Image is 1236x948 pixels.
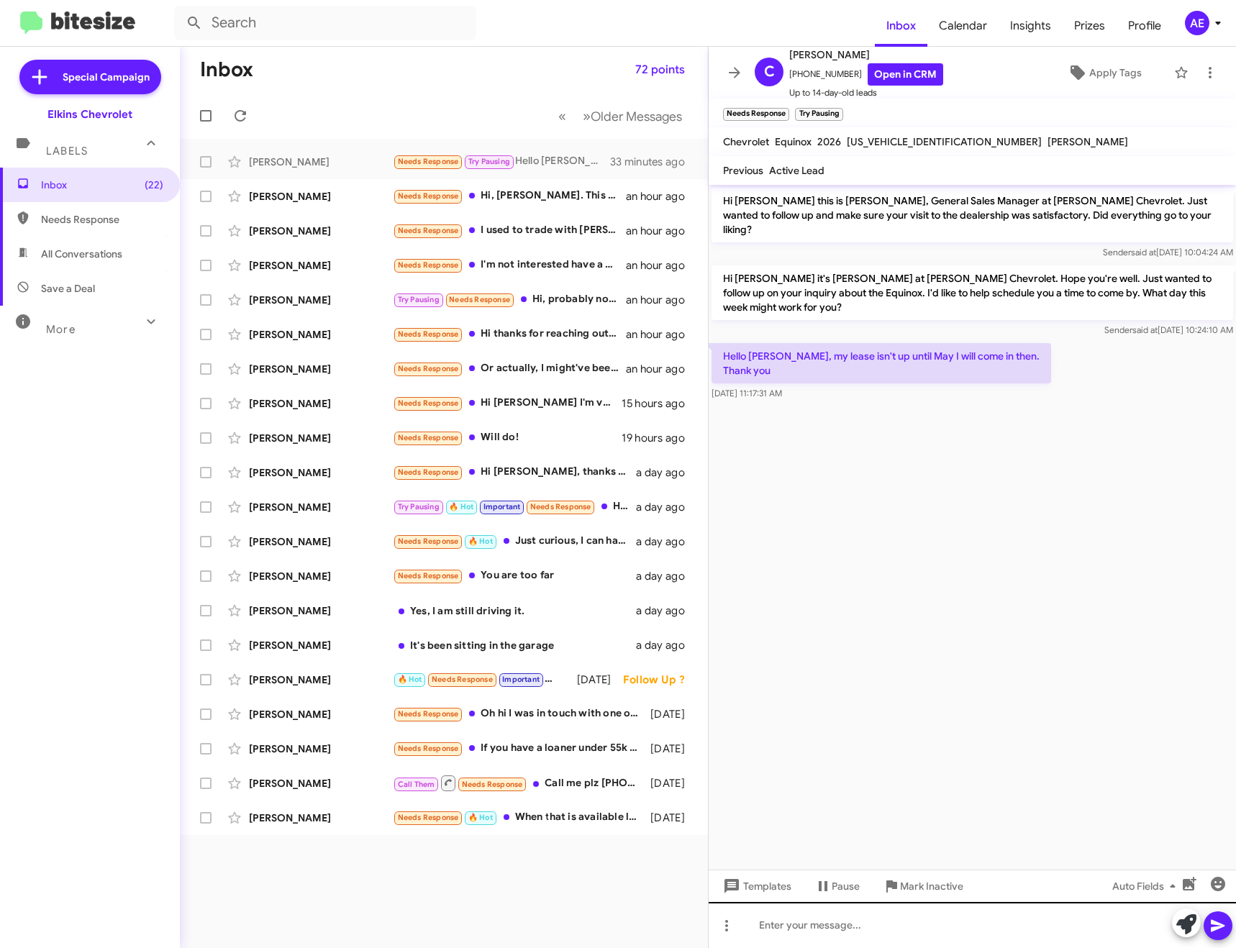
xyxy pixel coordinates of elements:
span: Needs Response [398,813,459,822]
span: Call Them [398,780,435,789]
small: Needs Response [723,108,789,121]
nav: Page navigation example [550,101,691,131]
div: [PERSON_NAME] [249,155,393,169]
div: You are too far [393,568,636,584]
div: [PERSON_NAME] [249,431,393,445]
input: Search [174,6,476,40]
span: Needs Response [398,744,459,753]
div: [PERSON_NAME] [249,776,393,790]
div: [PERSON_NAME] [249,189,393,204]
span: Try Pausing [398,295,440,304]
div: Hi, probably not until next week sometime. Is [PERSON_NAME] no longer working there? [393,291,626,308]
span: C [764,60,775,83]
span: 🔥 Hot [468,813,493,822]
div: Or actually, I might've been told this one was sold that there was a deposit on it. I can't remem... [393,360,626,377]
span: [PERSON_NAME] [1048,135,1128,148]
div: [DATE] [647,742,696,756]
div: [PERSON_NAME] [249,534,393,549]
div: [PERSON_NAME] [249,258,393,273]
div: [DATE] [577,673,623,687]
span: Needs Response [432,675,493,684]
span: [DATE] 11:17:31 AM [712,388,782,398]
div: a day ago [636,500,696,514]
span: Save a Deal [41,281,95,296]
span: Previous [723,164,763,177]
div: 19 hours ago [622,431,696,445]
h1: Inbox [200,58,253,81]
span: Labels [46,145,88,158]
p: Hello [PERSON_NAME], my lease isn't up until May I will come in then. Thank you [712,343,1051,383]
div: When that is available let me know [393,809,647,826]
div: [PERSON_NAME] [249,811,393,825]
span: Sender [DATE] 10:24:10 AM [1104,324,1233,335]
div: [PERSON_NAME] [249,500,393,514]
div: Oh hi I was in touch with one of your team he said he'll let me know when the cheaper model exuin... [393,706,647,722]
a: Profile [1117,5,1173,47]
span: Active Lead [769,164,824,177]
div: an hour ago [626,327,696,342]
button: Next [574,101,691,131]
div: If you have a loaner under 55k MSRP and are willing to match the deal I sent over, we can talk. O... [393,740,647,757]
div: [PERSON_NAME] [249,742,393,756]
div: [DATE] [647,776,696,790]
span: Special Campaign [63,70,150,84]
a: Prizes [1063,5,1117,47]
span: Inbox [41,178,163,192]
span: Needs Response [530,502,591,511]
span: 🔥 Hot [398,675,422,684]
span: More [46,323,76,336]
div: [PERSON_NAME] [249,638,393,652]
button: Pause [803,873,871,899]
span: Sender [DATE] 10:04:24 AM [1103,247,1233,257]
button: AE [1173,11,1220,35]
div: an hour ago [626,258,696,273]
span: All Conversations [41,247,122,261]
div: a day ago [636,638,696,652]
div: an hour ago [626,224,696,238]
div: [PERSON_NAME] [249,673,393,687]
span: Important [502,675,540,684]
a: Insights [999,5,1063,47]
span: [US_VEHICLE_IDENTIFICATION_NUMBER] [847,135,1042,148]
span: Needs Response [398,398,459,408]
div: Follow Up ? [623,673,696,687]
div: Call me plz [PHONE_NUMBER] [393,774,647,792]
a: Inbox [875,5,927,47]
span: » [583,107,591,125]
span: said at [1131,247,1156,257]
div: [PERSON_NAME] [249,707,393,721]
small: Try Pausing [795,108,842,121]
div: a day ago [636,603,696,618]
span: Mark Inactive [900,873,963,899]
button: Previous [550,101,575,131]
div: Hi [PERSON_NAME] I'm very interested in the Camaro you guys have for sale and would be willing to... [393,395,622,411]
span: Pause [832,873,860,899]
span: Older Messages [591,109,682,124]
div: an hour ago [626,362,696,376]
span: Templates [720,873,791,899]
span: Needs Response [398,364,459,373]
div: [PERSON_NAME] [249,569,393,583]
span: 2026 [817,135,841,148]
span: 🔥 Hot [468,537,493,546]
button: Templates [709,873,803,899]
div: I used to trade with [PERSON_NAME] up there I have a big family you would trade 40-50 trucks a ye... [393,222,626,239]
div: Hi [PERSON_NAME], thanks for following up. [PERSON_NAME] has been doing a great job trying to acc... [393,464,636,480]
span: Needs Response [398,468,459,477]
div: a day ago [636,534,696,549]
span: Apply Tags [1089,60,1142,86]
div: [PERSON_NAME] [249,327,393,342]
div: [PERSON_NAME] [249,362,393,376]
div: Yes, I am still driving it. [393,603,636,618]
a: Open in CRM [868,63,943,86]
div: Hello [PERSON_NAME], my lease isn't up until May I will come in then. Thank you [393,153,610,170]
span: [PERSON_NAME] [789,46,943,63]
div: Hello, I am looking for [DATE]-[DATE] Chevy [US_STATE] ZR2 with low mileage [393,498,636,515]
div: Will do! [393,429,622,446]
span: Try Pausing [468,157,510,166]
div: I'm not interested have a nice day [393,257,626,273]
